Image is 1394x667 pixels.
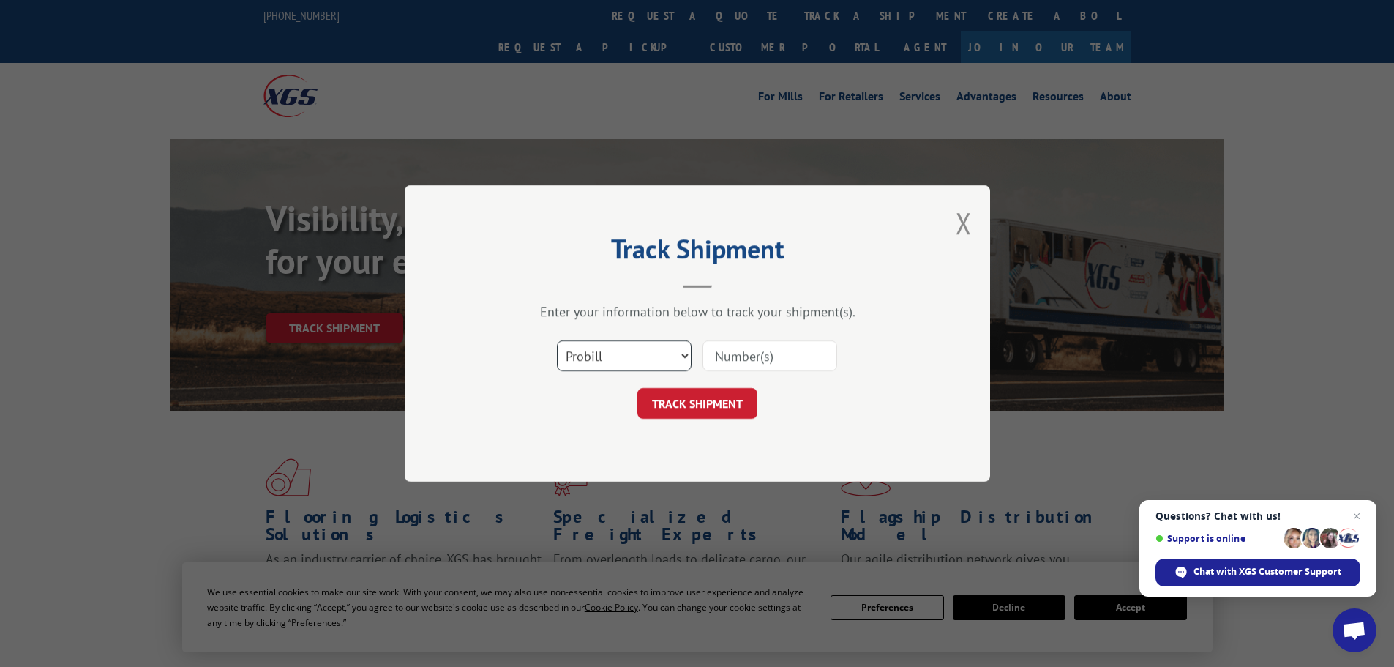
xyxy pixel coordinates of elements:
[1155,559,1360,586] div: Chat with XGS Customer Support
[702,340,837,371] input: Number(s)
[1333,608,1376,652] div: Open chat
[637,388,757,419] button: TRACK SHIPMENT
[956,204,972,242] button: Close modal
[1348,507,1365,525] span: Close chat
[1155,510,1360,522] span: Questions? Chat with us!
[1155,533,1278,544] span: Support is online
[478,239,917,267] h2: Track Shipment
[478,303,917,320] div: Enter your information below to track your shipment(s).
[1193,565,1341,578] span: Chat with XGS Customer Support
